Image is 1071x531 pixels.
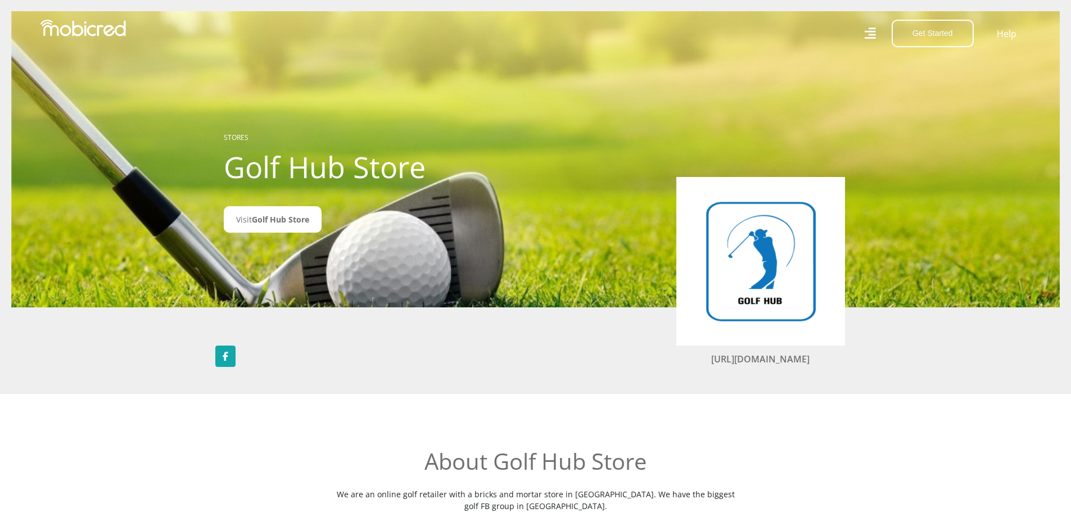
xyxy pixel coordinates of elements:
[996,26,1017,41] a: Help
[252,214,309,225] span: Golf Hub Store
[224,133,248,142] a: STORES
[711,353,810,365] a: [URL][DOMAIN_NAME]
[892,20,974,47] button: Get Started
[224,206,322,233] a: VisitGolf Hub Store
[215,346,236,367] a: Follow Golf Hub Store on Facebook
[224,149,474,184] h1: Golf Hub Store
[331,448,741,475] h2: About Golf Hub Store
[693,194,828,329] img: Golf Hub Store
[40,20,126,37] img: Mobicred
[331,488,741,512] p: We are an online golf retailer with a bricks and mortar store in [GEOGRAPHIC_DATA]. We have the b...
